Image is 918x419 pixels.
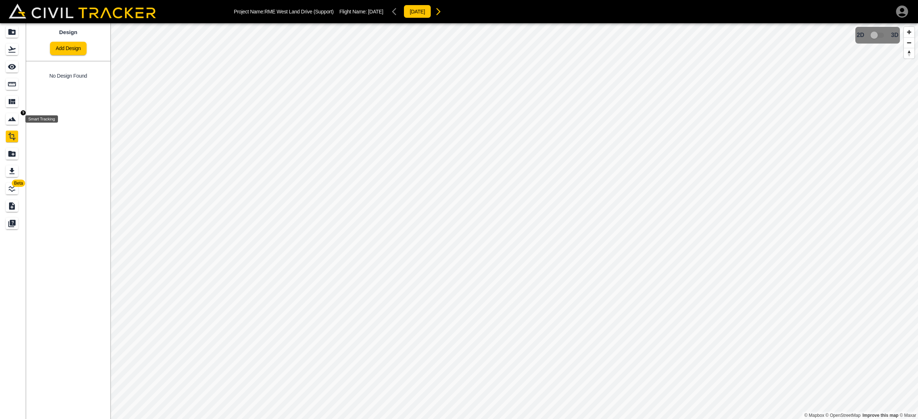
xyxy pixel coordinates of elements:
[804,413,824,418] a: Mapbox
[826,413,861,418] a: OpenStreetMap
[891,32,898,38] span: 3D
[368,9,383,15] span: [DATE]
[339,9,383,15] p: Flight Name:
[904,37,914,48] button: Zoom out
[234,9,334,15] p: Project Name: RME West Land Drive (Support)
[857,32,864,38] span: 2D
[867,28,888,42] span: 3D model not uploaded yet
[863,413,898,418] a: Map feedback
[904,48,914,58] button: Reset bearing to north
[9,4,156,19] img: Civil Tracker
[110,23,918,419] canvas: Map
[900,413,916,418] a: Maxar
[25,115,58,123] div: Smart Tracking
[404,5,431,18] button: [DATE]
[904,27,914,37] button: Zoom in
